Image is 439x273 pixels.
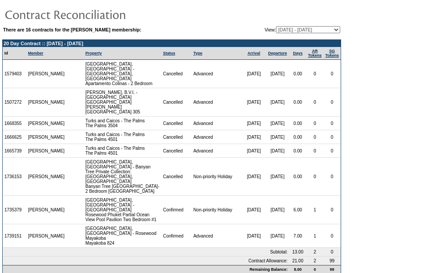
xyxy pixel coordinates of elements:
[289,88,306,117] td: 0.00
[289,257,306,265] td: 21.00
[26,158,67,196] td: [PERSON_NAME]
[191,224,242,248] td: Advanced
[3,196,26,224] td: 1735379
[26,130,67,144] td: [PERSON_NAME]
[289,158,306,196] td: 0.00
[242,144,265,158] td: [DATE]
[266,130,289,144] td: [DATE]
[266,117,289,130] td: [DATE]
[306,248,323,257] td: 2
[3,158,26,196] td: 1736153
[323,60,341,88] td: 0
[3,60,26,88] td: 1579403
[3,88,26,117] td: 1507272
[306,130,323,144] td: 0
[26,88,67,117] td: [PERSON_NAME]
[306,60,323,88] td: 0
[266,60,289,88] td: [DATE]
[4,5,182,23] img: pgTtlContractReconciliation.gif
[308,49,322,58] a: ARTokens
[84,60,161,88] td: [GEOGRAPHIC_DATA], [GEOGRAPHIC_DATA] - [GEOGRAPHIC_DATA], [GEOGRAPHIC_DATA] Apartamento Colinas -...
[242,196,265,224] td: [DATE]
[323,144,341,158] td: 0
[306,257,323,265] td: 2
[84,117,161,130] td: Turks and Caicos - The Palms The Palms 3504
[3,144,26,158] td: 1665739
[84,144,161,158] td: Turks and Caicos - The Palms The Palms 4501
[191,117,242,130] td: Advanced
[323,117,341,130] td: 0
[84,158,161,196] td: [GEOGRAPHIC_DATA], [GEOGRAPHIC_DATA] - Banyan Tree Private Collection: [GEOGRAPHIC_DATA], [GEOGRA...
[84,196,161,224] td: [GEOGRAPHIC_DATA], [GEOGRAPHIC_DATA] - [GEOGRAPHIC_DATA] Rosewood Phuket Partial Ocean View Pool ...
[323,257,341,265] td: 99
[191,158,242,196] td: Non-priority Holiday
[161,224,192,248] td: Confirmed
[293,51,303,55] a: Days
[3,47,26,60] td: Id
[161,158,192,196] td: Cancelled
[248,51,260,55] a: Arrival
[26,196,67,224] td: [PERSON_NAME]
[242,224,265,248] td: [DATE]
[3,117,26,130] td: 1668355
[26,224,67,248] td: [PERSON_NAME]
[161,88,192,117] td: Cancelled
[3,257,289,265] td: Contract Allowance:
[289,196,306,224] td: 6.00
[266,196,289,224] td: [DATE]
[306,88,323,117] td: 0
[84,130,161,144] td: Turks and Caicos - The Palms The Palms 4501
[306,196,323,224] td: 1
[242,88,265,117] td: [DATE]
[306,117,323,130] td: 0
[161,130,192,144] td: Cancelled
[3,27,141,32] b: There are 16 contracts for the [PERSON_NAME] membership:
[266,88,289,117] td: [DATE]
[163,51,175,55] a: Status
[242,60,265,88] td: [DATE]
[323,158,341,196] td: 0
[242,158,265,196] td: [DATE]
[242,117,265,130] td: [DATE]
[3,130,26,144] td: 1666625
[161,144,192,158] td: Cancelled
[306,158,323,196] td: 0
[26,60,67,88] td: [PERSON_NAME]
[191,130,242,144] td: Advanced
[191,60,242,88] td: Advanced
[323,224,341,248] td: 0
[323,248,341,257] td: 0
[306,224,323,248] td: 1
[323,88,341,117] td: 0
[266,144,289,158] td: [DATE]
[26,117,67,130] td: [PERSON_NAME]
[84,224,161,248] td: [GEOGRAPHIC_DATA], [GEOGRAPHIC_DATA] - Rosewood Mayakoba Mayakoba 824
[289,248,306,257] td: 13.00
[28,51,43,55] a: Member
[3,40,341,47] td: 20 Day Contract :: [DATE] - [DATE]
[266,224,289,248] td: [DATE]
[289,130,306,144] td: 0.00
[3,248,289,257] td: Subtotal:
[161,196,192,224] td: Confirmed
[289,224,306,248] td: 7.00
[191,196,242,224] td: Non-priority Holiday
[323,196,341,224] td: 0
[325,49,339,58] a: SGTokens
[26,144,67,158] td: [PERSON_NAME]
[289,144,306,158] td: 0.00
[221,26,340,33] td: View:
[84,88,161,117] td: [PERSON_NAME], B.V.I. - [GEOGRAPHIC_DATA] [GEOGRAPHIC_DATA][PERSON_NAME] [GEOGRAPHIC_DATA] 305
[306,144,323,158] td: 0
[266,158,289,196] td: [DATE]
[193,51,202,55] a: Type
[323,130,341,144] td: 0
[161,117,192,130] td: Cancelled
[191,144,242,158] td: Advanced
[3,224,26,248] td: 1739151
[289,117,306,130] td: 0.00
[289,60,306,88] td: 0.00
[85,51,102,55] a: Property
[242,130,265,144] td: [DATE]
[268,51,287,55] a: Departure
